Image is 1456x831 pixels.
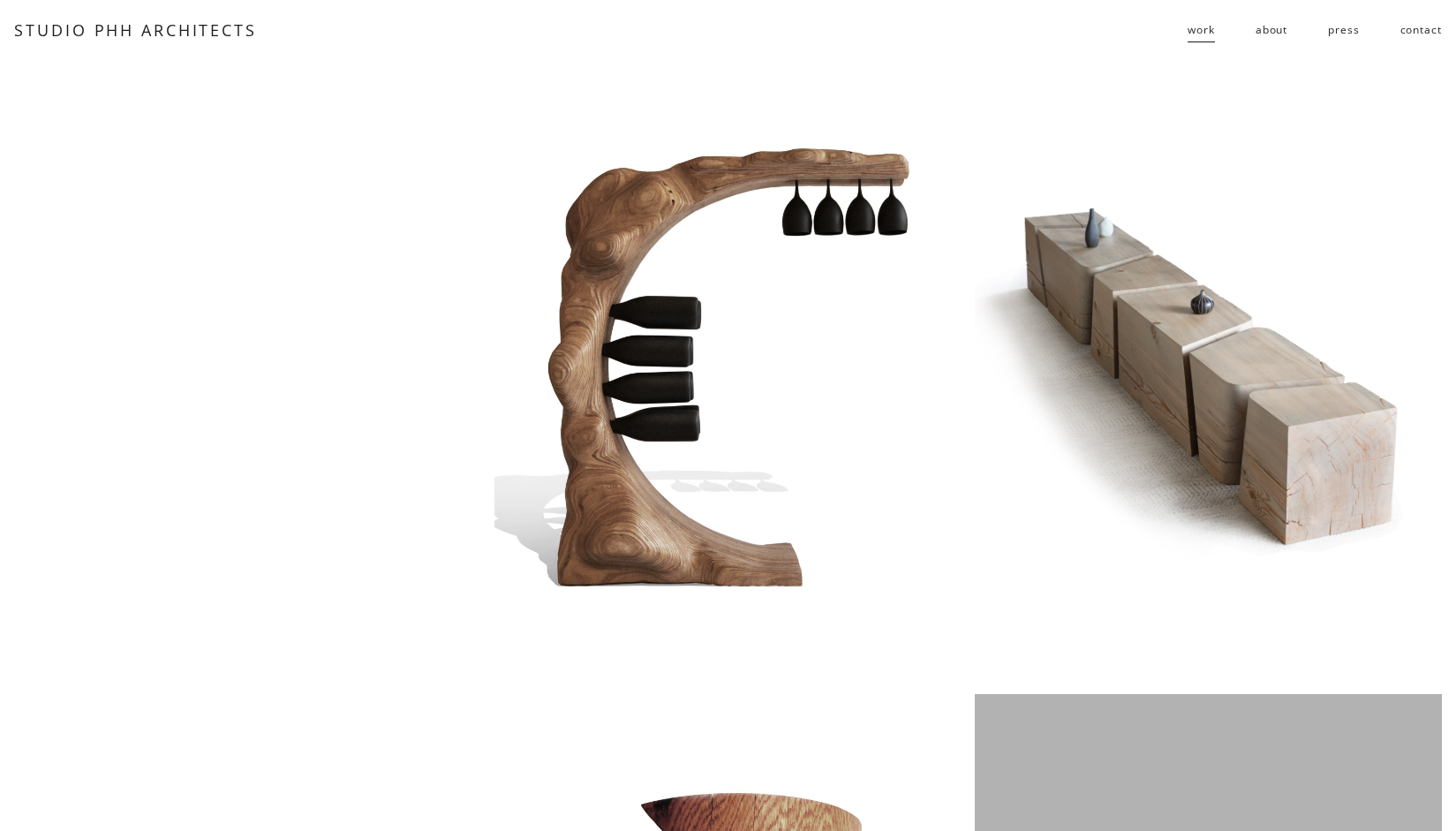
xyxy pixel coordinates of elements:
[14,19,256,41] a: STUDIO PHH ARCHITECTS
[1256,16,1287,44] a: about
[1328,16,1359,44] a: press
[1188,16,1214,44] a: folder dropdown
[1188,17,1214,43] span: work
[1400,16,1442,44] a: contact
